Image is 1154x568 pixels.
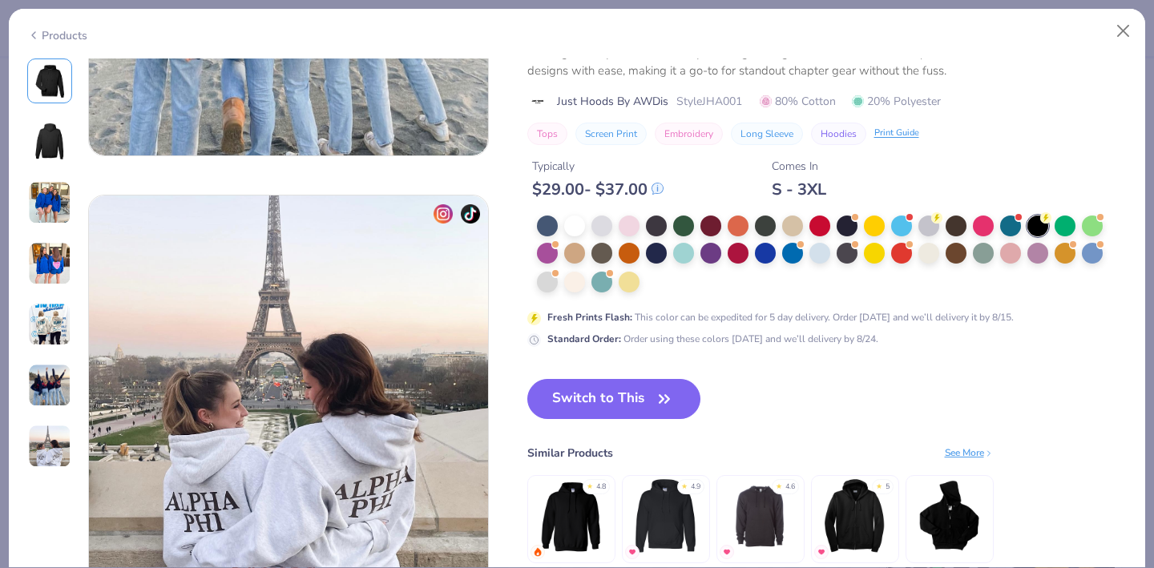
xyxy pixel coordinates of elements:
div: S - 3XL [772,179,826,199]
div: ★ [587,481,593,488]
div: ★ [776,481,782,488]
img: trending.gif [533,547,543,557]
button: Tops [527,123,567,145]
img: Independent Trading Co. Midweight Hooded Sweatshirt [722,477,798,554]
img: Hanes Adult 7.8 Oz. Ecosmart 50/50 Full-Zip Hood [817,477,893,554]
img: Jerzees Youth 8 oz. NuBlend Fleece Full-Zip Hood [911,477,987,554]
button: Long Sleeve [731,123,803,145]
div: 4.9 [691,481,700,493]
img: Back [30,123,69,161]
img: MostFav.gif [817,547,826,557]
img: User generated content [28,181,71,224]
img: Gildan Adult Dryblend Adult 9 Oz. 50/50 Hood [627,477,704,554]
div: This color can be expedited for 5 day delivery. Order [DATE] and we’ll delivery it by 8/15. [547,310,1014,324]
img: User generated content [28,364,71,407]
button: Close [1108,16,1139,46]
button: Embroidery [655,123,723,145]
div: Order using these colors [DATE] and we’ll delivery by 8/24. [547,332,878,346]
div: 4.6 [785,481,795,493]
div: Print Guide [874,127,919,140]
button: Switch to This [527,379,701,419]
img: User generated content [28,303,71,346]
div: Similar Products [527,445,613,461]
button: Screen Print [575,123,647,145]
img: Gildan Adult Heavy Blend 8 Oz. 50/50 Hooded Sweatshirt [533,477,609,554]
img: User generated content [28,242,71,285]
img: MostFav.gif [722,547,732,557]
strong: Standard Order : [547,332,621,345]
button: Hoodies [811,123,866,145]
div: $ 29.00 - $ 37.00 [532,179,664,199]
div: See More [945,445,994,460]
div: 5 [886,481,890,493]
span: 80% Cotton [760,93,836,110]
strong: Fresh Prints Flash : [547,311,632,324]
img: brand logo [527,95,549,108]
img: insta-icon.png [434,204,453,224]
div: ★ [876,481,882,488]
img: User generated content [28,425,71,468]
div: ★ [681,481,688,488]
div: Products [27,27,87,44]
img: MostFav.gif [627,547,637,557]
span: Just Hoods By AWDis [557,93,668,110]
div: Comes In [772,158,826,175]
img: Front [30,62,69,100]
span: 20% Polyester [852,93,941,110]
div: Typically [532,158,664,175]
img: tiktok-icon.png [461,204,480,224]
div: 4.8 [596,481,606,493]
span: Style JHA001 [676,93,742,110]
